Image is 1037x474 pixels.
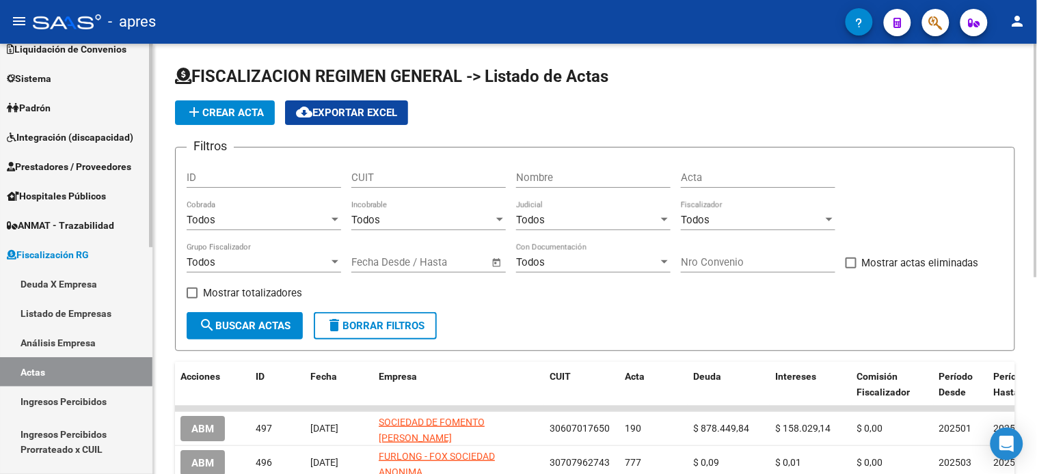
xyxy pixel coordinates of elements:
[7,42,126,57] span: Liquidación de Convenios
[419,256,485,268] input: Fecha fin
[991,428,1023,460] div: Open Intercom Messenger
[187,256,215,268] span: Todos
[305,362,373,407] datatable-header-cell: Fecha
[187,312,303,339] button: Buscar Actas
[770,362,852,407] datatable-header-cell: Intereses
[187,137,234,156] h3: Filtros
[625,371,645,382] span: Acta
[7,218,114,233] span: ANMAT - Trazabilidad
[285,100,408,125] button: Exportar EXCEL
[379,371,417,382] span: Empresa
[256,423,272,434] span: 497
[688,362,770,407] datatable-header-cell: Deuda
[191,423,214,435] span: ABM
[310,457,338,468] span: [DATE]
[199,317,215,333] mat-icon: search
[775,457,801,468] span: $ 0,01
[7,130,133,145] span: Integración (discapacidad)
[108,7,156,37] span: - apres
[256,371,265,382] span: ID
[693,371,721,382] span: Deuda
[994,371,1028,398] span: Período Hasta
[857,423,883,434] span: $ 0,00
[7,189,106,204] span: Hospitales Públicos
[199,320,291,332] span: Buscar Actas
[186,107,264,119] span: Crear Acta
[852,362,934,407] datatable-header-cell: Comisión Fiscalizador
[489,255,505,270] button: Open calendar
[186,104,202,120] mat-icon: add
[934,362,988,407] datatable-header-cell: Período Desde
[775,371,816,382] span: Intereses
[310,371,337,382] span: Fecha
[310,423,338,434] span: [DATE]
[7,100,51,115] span: Padrón
[180,371,220,382] span: Acciones
[175,100,275,125] button: Crear Acta
[862,255,979,271] span: Mostrar actas eliminadas
[625,423,641,434] span: 190
[326,320,425,332] span: Borrar Filtros
[191,457,214,469] span: ABM
[544,362,619,407] datatable-header-cell: CUIT
[994,423,1027,434] span: 202504
[296,107,397,119] span: Exportar EXCEL
[250,362,305,407] datatable-header-cell: ID
[373,362,544,407] datatable-header-cell: Empresa
[256,457,272,468] span: 496
[619,362,688,407] datatable-header-cell: Acta
[550,457,610,468] span: 30707962743
[681,214,710,226] span: Todos
[550,371,571,382] span: CUIT
[516,256,545,268] span: Todos
[7,159,131,174] span: Prestadores / Proveedores
[11,13,27,29] mat-icon: menu
[187,214,215,226] span: Todos
[625,457,641,468] span: 777
[180,416,225,441] button: ABM
[175,67,608,86] span: FISCALIZACION REGIMEN GENERAL -> Listado de Actas
[351,214,380,226] span: Todos
[516,214,545,226] span: Todos
[693,423,749,434] span: $ 878.449,84
[314,312,437,339] button: Borrar Filtros
[296,104,312,120] mat-icon: cloud_download
[379,417,485,443] span: SOCIEDAD DE FOMENTO [PERSON_NAME]
[326,317,342,333] mat-icon: delete
[1010,13,1026,29] mat-icon: person
[203,285,302,301] span: Mostrar totalizadores
[7,247,89,262] span: Fiscalización RG
[7,71,51,86] span: Sistema
[351,256,407,268] input: Fecha inicio
[857,457,883,468] span: $ 0,00
[939,457,972,468] span: 202503
[775,423,831,434] span: $ 158.029,14
[550,423,610,434] span: 30607017650
[994,457,1027,468] span: 202505
[857,371,911,398] span: Comisión Fiscalizador
[693,457,719,468] span: $ 0,09
[939,371,973,398] span: Período Desde
[175,362,250,407] datatable-header-cell: Acciones
[939,423,972,434] span: 202501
